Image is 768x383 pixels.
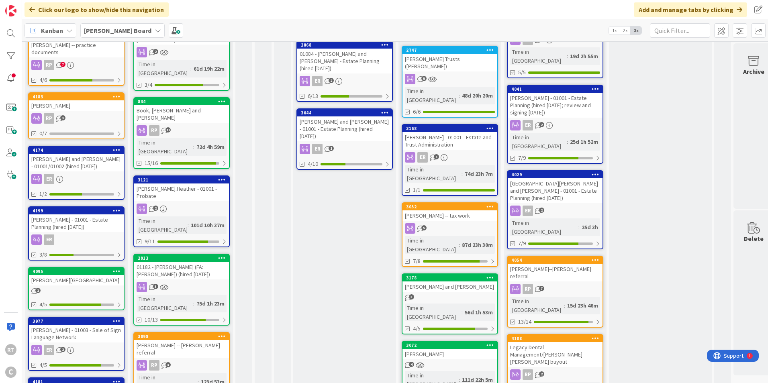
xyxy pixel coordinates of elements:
[134,360,229,371] div: RP
[523,120,533,130] div: ER
[508,369,603,380] div: RP
[39,361,47,369] span: 4/5
[145,81,152,89] span: 3/4
[402,349,497,359] div: [PERSON_NAME]
[39,76,47,84] span: 4/6
[138,177,229,183] div: 3121
[189,221,227,230] div: 101d 10h 37m
[402,273,498,334] a: 3178[PERSON_NAME] and [PERSON_NAME]Time in [GEOGRAPHIC_DATA]:56d 1h 53m4/5
[405,165,462,183] div: Time in [GEOGRAPHIC_DATA]
[29,207,124,232] div: 4199[PERSON_NAME] - 01001 - Estate Planning (hired [DATE])
[29,93,124,100] div: 4183
[567,52,568,61] span: :
[153,284,158,289] span: 3
[508,257,603,281] div: 4054[PERSON_NAME]--[PERSON_NAME] referral
[459,240,460,249] span: :
[29,207,124,214] div: 4199
[402,202,498,267] a: 3052[PERSON_NAME] -- tax workTime in [GEOGRAPHIC_DATA]:87d 23h 30m7/8
[44,345,54,355] div: ER
[29,33,124,57] div: [PERSON_NAME] -- practice documents
[134,176,229,201] div: 3121[PERSON_NAME].Heather - 01001 - Probate
[301,42,392,48] div: 2868
[402,47,497,71] div: 2747[PERSON_NAME] Trusts ([PERSON_NAME])
[153,49,158,54] span: 2
[29,113,124,124] div: RP
[508,178,603,203] div: [GEOGRAPHIC_DATA][PERSON_NAME] and [PERSON_NAME] - 01001 - Estate Planning (hired [DATE])
[137,295,193,312] div: Time in [GEOGRAPHIC_DATA]
[134,262,229,279] div: 01182 - [PERSON_NAME] (FA: [PERSON_NAME]) (hired [DATE])
[539,122,544,127] span: 2
[508,86,603,118] div: 4041[PERSON_NAME] - 01001 - Estate Planning (hired [DATE]; review and signing [DATE])
[190,64,192,73] span: :
[29,154,124,171] div: [PERSON_NAME] and [PERSON_NAME] - 01001/01002 (hired [DATE])
[134,255,229,262] div: 2913
[297,76,392,86] div: ER
[511,336,603,341] div: 4188
[42,3,44,10] div: 1
[508,264,603,281] div: [PERSON_NAME]--[PERSON_NAME] referral
[194,299,227,308] div: 75d 1h 23m
[405,236,459,254] div: Time in [GEOGRAPHIC_DATA]
[511,172,603,177] div: 4029
[406,342,497,348] div: 3072
[29,275,124,285] div: [PERSON_NAME][GEOGRAPHIC_DATA]
[44,174,54,184] div: ER
[134,333,229,340] div: 3098
[507,256,603,328] a: 4054[PERSON_NAME]--[PERSON_NAME] referralRPTime in [GEOGRAPHIC_DATA]:15d 23h 46m13/14
[29,318,124,325] div: 3977
[297,109,392,116] div: 3044
[402,132,497,150] div: [PERSON_NAME] - 01001 - Estate and Trust Administration
[25,2,169,17] div: Click our logo to show/hide this navigation
[409,294,414,299] span: 3
[145,159,158,167] span: 15/16
[402,274,497,292] div: 3178[PERSON_NAME] and [PERSON_NAME]
[138,99,229,104] div: 834
[133,26,230,91] a: [PERSON_NAME] - Easement/ContractTime in [GEOGRAPHIC_DATA]:61d 19h 22m3/4
[511,86,603,92] div: 4041
[620,26,631,35] span: 2x
[402,125,497,150] div: 3168[PERSON_NAME] - 01001 - Estate and Trust Administration
[508,206,603,216] div: ER
[134,105,229,123] div: Book, [PERSON_NAME] and [PERSON_NAME]
[434,154,439,159] span: 1
[523,284,533,294] div: RP
[134,98,229,105] div: 834
[634,2,747,17] div: Add and manage tabs by clicking
[29,268,124,285] div: 4095[PERSON_NAME][GEOGRAPHIC_DATA]
[413,257,421,265] span: 7/8
[60,347,65,352] span: 2
[5,5,16,16] img: Visit kanbanzone.com
[568,52,600,61] div: 19d 2h 55m
[507,85,603,164] a: 4041[PERSON_NAME] - 01001 - Estate Planning (hired [DATE]; review and signing [DATE])ERTime in [G...
[60,62,65,67] span: 7
[518,239,526,248] span: 7/9
[508,257,603,264] div: 4054
[413,186,421,194] span: 1/1
[44,113,54,124] div: RP
[508,335,603,367] div: 4188Legacy Dental Management/[PERSON_NAME]--[PERSON_NAME] buyout
[511,257,603,263] div: 4054
[565,301,600,310] div: 15d 23h 46m
[609,26,620,35] span: 1x
[188,221,189,230] span: :
[460,91,495,100] div: 48d 20h 20m
[409,362,414,367] span: 4
[44,60,54,70] div: RP
[134,340,229,358] div: [PERSON_NAME] -- [PERSON_NAME] referral
[462,169,463,178] span: :
[29,214,124,232] div: [PERSON_NAME] - 01001 - Estate Planning (hired [DATE])
[459,91,460,100] span: :
[539,371,544,377] span: 2
[149,360,159,371] div: RP
[149,125,159,136] div: RP
[29,100,124,111] div: [PERSON_NAME]
[508,335,603,342] div: 4188
[145,316,158,324] span: 10/13
[134,183,229,201] div: [PERSON_NAME].Heather - 01001 - Probate
[312,144,323,154] div: ER
[28,32,125,86] a: [PERSON_NAME] -- practice documentsRP4/6
[406,275,497,281] div: 3178
[165,127,171,132] span: 17
[33,269,124,274] div: 4095
[539,208,544,213] span: 2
